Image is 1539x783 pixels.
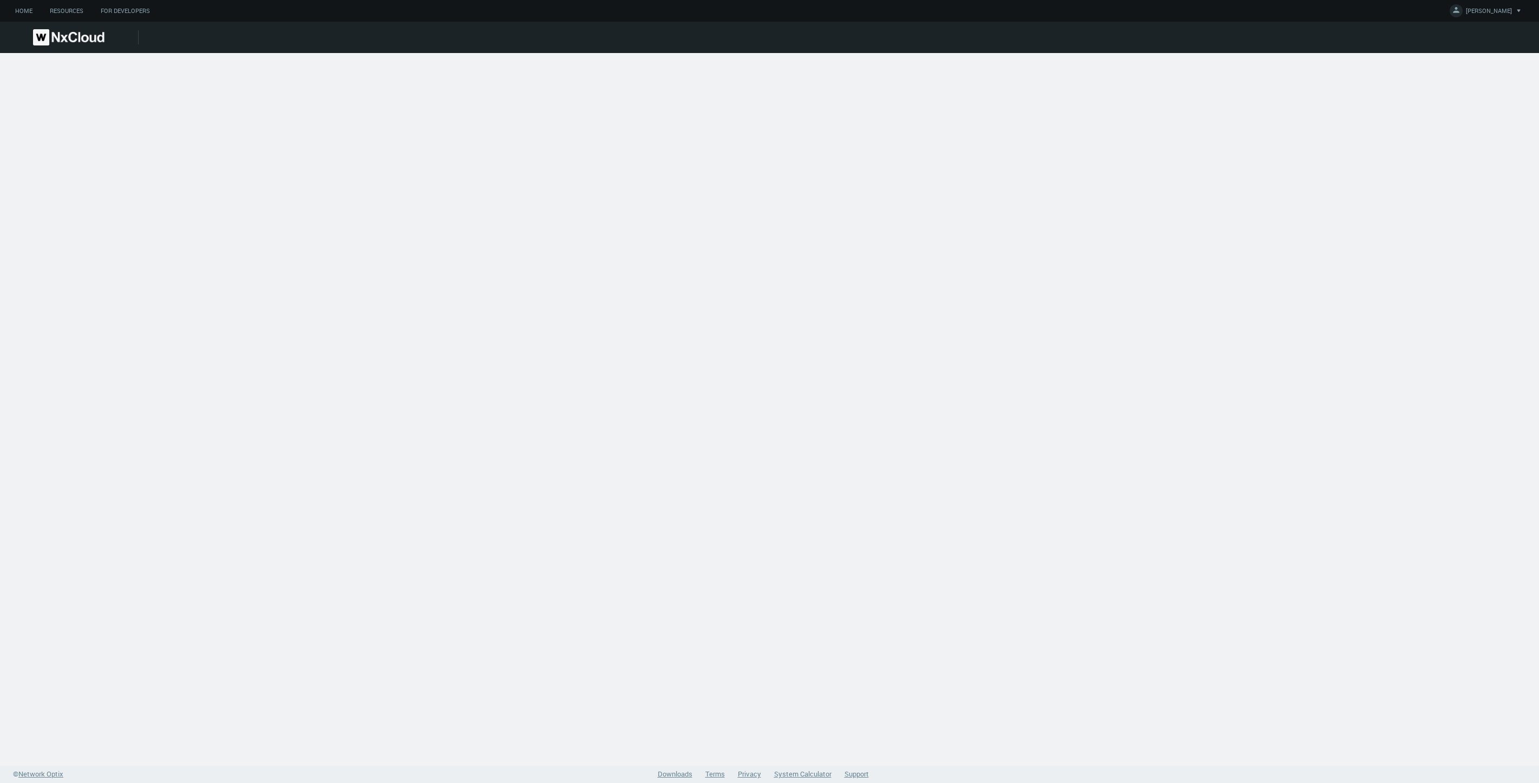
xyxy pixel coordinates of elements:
a: Terms [705,769,725,779]
span: Network Optix [18,769,63,779]
a: Support [844,769,869,779]
a: Downloads [658,769,692,779]
a: For Developers [92,4,159,18]
img: Nx Cloud logo [33,29,104,45]
a: System Calculator [774,769,831,779]
span: [PERSON_NAME] [1466,6,1512,19]
a: ©Network Optix [13,769,63,780]
a: Home [6,4,41,18]
a: Resources [41,4,92,18]
a: Privacy [738,769,761,779]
